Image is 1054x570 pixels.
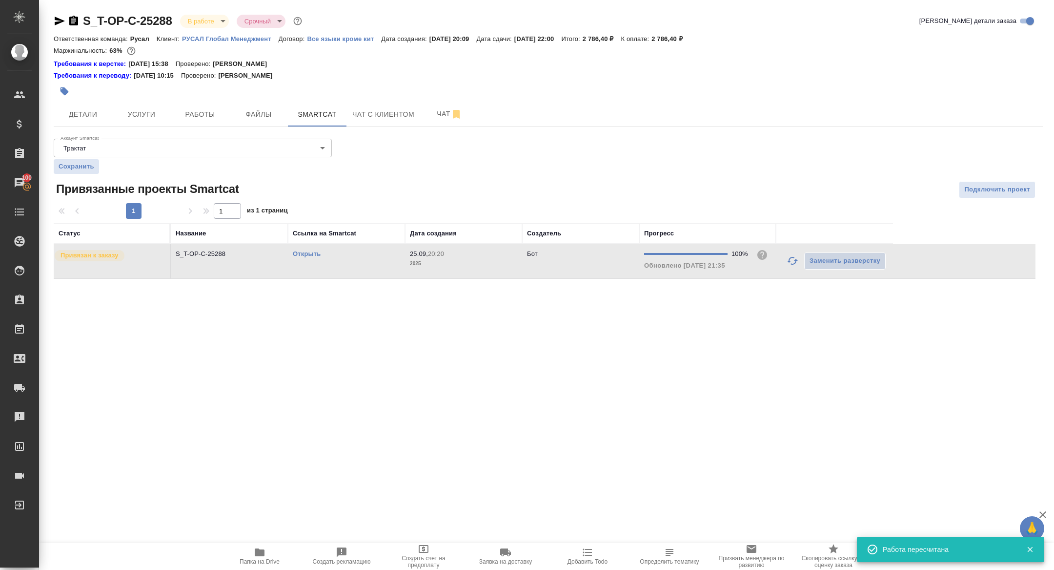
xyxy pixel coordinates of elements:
p: 25.09, [410,250,428,257]
span: Добавить Todo [568,558,608,565]
button: Подключить проект [959,181,1035,198]
span: Детали [60,108,106,121]
button: Доп статусы указывают на важность/срочность заказа [291,15,304,27]
p: [PERSON_NAME] [218,71,280,81]
div: Нажми, чтобы открыть папку с инструкцией [54,59,128,69]
button: Добавить тэг [54,81,75,102]
button: Обновить прогресс [781,249,804,273]
p: Дата создания: [381,35,429,42]
span: Услуги [118,108,165,121]
button: Определить тематику [628,543,710,570]
p: Привязан к заказу [61,251,119,260]
p: [DATE] 15:38 [128,59,176,69]
p: [DATE] 10:15 [134,71,181,81]
span: 100 [16,173,38,183]
a: Требования к переводу: [54,71,134,81]
div: Нажми, чтобы открыть папку с инструкцией [54,71,134,81]
div: Трактат [54,139,332,157]
span: [PERSON_NAME] детали заказа [919,16,1016,26]
p: Русал [130,35,157,42]
div: В работе [237,15,285,28]
p: 63% [109,47,124,54]
button: Призвать менеджера по развитию [710,543,792,570]
span: Папка на Drive [240,558,280,565]
button: Заявка на доставку [465,543,547,570]
button: Скопировать ссылку на оценку заказа [792,543,874,570]
p: Договор: [279,35,307,42]
span: Призвать менеджера по развитию [716,555,787,569]
button: Создать рекламацию [301,543,383,570]
span: Файлы [235,108,282,121]
p: Проверено: [176,59,213,69]
p: Все языки кроме кит [307,35,381,42]
span: Создать рекламацию [313,558,371,565]
span: 🙏 [1024,518,1040,539]
button: Заменить разверстку [804,253,886,270]
span: из 1 страниц [247,205,288,219]
button: Папка на Drive [219,543,301,570]
button: Добавить Todo [547,543,628,570]
div: Название [176,229,206,238]
button: Создать счет на предоплату [383,543,465,570]
span: Smartcat [294,108,341,121]
p: Клиент: [157,35,182,42]
p: 20:20 [428,250,444,257]
button: Скопировать ссылку [68,15,80,27]
div: Прогресс [644,229,674,238]
button: Скопировать ссылку для ЯМессенджера [54,15,65,27]
a: Все языки кроме кит [307,34,381,42]
span: Заявка на доставку [479,558,532,565]
p: S_T-OP-C-25288 [176,249,283,259]
button: Закрыть [1020,545,1040,554]
span: Определить тематику [640,558,699,565]
p: 2 786,40 ₽ [651,35,690,42]
a: Требования к верстке: [54,59,128,69]
span: Сохранить [59,162,94,171]
span: Заменить разверстку [810,255,880,267]
button: 427.50 UAH; 0.00 RUB; [125,44,138,57]
span: Работы [177,108,223,121]
span: Подключить проект [964,184,1030,195]
p: 2 786,40 ₽ [583,35,621,42]
div: Ссылка на Smartcat [293,229,356,238]
a: Открыть [293,250,321,257]
button: 🙏 [1020,516,1044,541]
div: Создатель [527,229,561,238]
div: 100% [731,249,749,259]
p: [PERSON_NAME] [213,59,274,69]
p: Маржинальность: [54,47,109,54]
p: К оплате: [621,35,651,42]
div: Статус [59,229,81,238]
p: [DATE] 22:00 [514,35,562,42]
span: Чат [426,108,473,120]
p: Ответственная команда: [54,35,130,42]
div: Дата создания [410,229,457,238]
svg: Отписаться [450,108,462,120]
p: Бот [527,250,538,257]
a: 100 [2,170,37,195]
a: S_T-OP-C-25288 [83,14,172,27]
span: Скопировать ссылку на оценку заказа [798,555,869,569]
p: [DATE] 20:09 [429,35,477,42]
p: РУСАЛ Глобал Менеджмент [182,35,279,42]
button: Сохранить [54,159,99,174]
div: Работа пересчитана [883,545,1012,554]
button: Срочный [242,17,274,25]
div: В работе [180,15,229,28]
a: РУСАЛ Глобал Менеджмент [182,34,279,42]
span: Привязанные проекты Smartcat [54,181,239,197]
p: Дата сдачи: [476,35,514,42]
p: Итого: [561,35,582,42]
button: В работе [185,17,217,25]
span: Обновлено [DATE] 21:35 [644,262,725,269]
p: 2025 [410,259,517,269]
p: Проверено: [181,71,219,81]
span: Чат с клиентом [352,108,414,121]
span: Создать счет на предоплату [388,555,459,569]
button: Трактат [61,144,89,152]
